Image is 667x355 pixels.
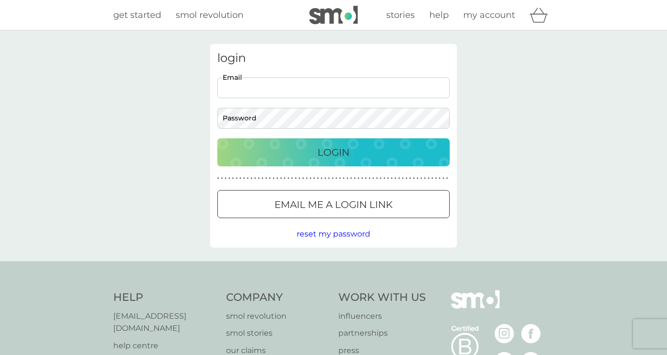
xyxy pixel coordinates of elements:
h3: login [217,51,450,65]
p: ● [332,176,333,181]
p: ● [280,176,282,181]
img: visit the smol Instagram page [495,324,514,343]
p: ● [354,176,356,181]
p: ● [387,176,389,181]
span: help [429,10,449,20]
p: ● [291,176,293,181]
button: Login [217,138,450,166]
p: ● [317,176,319,181]
p: ● [288,176,289,181]
p: ● [265,176,267,181]
p: ● [383,176,385,181]
p: ● [269,176,271,181]
p: ● [228,176,230,181]
p: ● [369,176,371,181]
p: ● [372,176,374,181]
p: ● [324,176,326,181]
p: ● [417,176,419,181]
p: ● [413,176,415,181]
p: ● [439,176,441,181]
p: ● [442,176,444,181]
p: ● [262,176,264,181]
a: partnerships [338,327,426,340]
span: smol revolution [176,10,243,20]
p: ● [313,176,315,181]
h4: Company [226,290,329,305]
p: ● [225,176,227,181]
p: ● [302,176,304,181]
p: ● [339,176,341,181]
p: ● [243,176,245,181]
button: Email me a login link [217,190,450,218]
p: ● [361,176,363,181]
p: ● [365,176,367,181]
p: ● [221,176,223,181]
h4: Help [113,290,216,305]
p: ● [328,176,330,181]
a: stories [386,8,415,22]
span: get started [113,10,161,20]
img: smol [309,6,358,24]
p: ● [394,176,396,181]
p: ● [258,176,260,181]
img: visit the smol Facebook page [521,324,541,343]
p: ● [284,176,286,181]
p: ● [380,176,382,181]
p: ● [276,176,278,181]
p: ● [424,176,426,181]
p: ● [402,176,404,181]
p: ● [343,176,345,181]
p: ● [398,176,400,181]
p: ● [295,176,297,181]
p: ● [409,176,411,181]
span: stories [386,10,415,20]
p: ● [350,176,352,181]
p: ● [254,176,256,181]
p: ● [428,176,430,181]
a: help [429,8,449,22]
p: ● [236,176,238,181]
span: reset my password [297,229,370,238]
a: get started [113,8,161,22]
p: Login [318,145,349,160]
p: ● [347,176,349,181]
p: ● [446,176,448,181]
a: my account [463,8,515,22]
p: ● [435,176,437,181]
p: ● [406,176,408,181]
a: smol revolution [176,8,243,22]
div: basket [530,5,554,25]
p: ● [431,176,433,181]
p: ● [232,176,234,181]
p: ● [335,176,337,181]
p: Email me a login link [274,197,393,212]
a: [EMAIL_ADDRESS][DOMAIN_NAME] [113,310,216,335]
p: ● [358,176,360,181]
a: smol revolution [226,310,329,323]
img: smol [451,290,500,323]
p: ● [391,176,393,181]
p: ● [310,176,312,181]
h4: Work With Us [338,290,426,305]
p: ● [217,176,219,181]
p: ● [251,176,253,181]
p: ● [299,176,301,181]
a: help centre [113,340,216,352]
p: ● [306,176,308,181]
p: ● [376,176,378,181]
p: ● [321,176,323,181]
p: ● [420,176,422,181]
a: influencers [338,310,426,323]
p: ● [240,176,242,181]
p: ● [247,176,249,181]
button: reset my password [297,228,370,240]
span: my account [463,10,515,20]
a: smol stories [226,327,329,340]
p: ● [273,176,274,181]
